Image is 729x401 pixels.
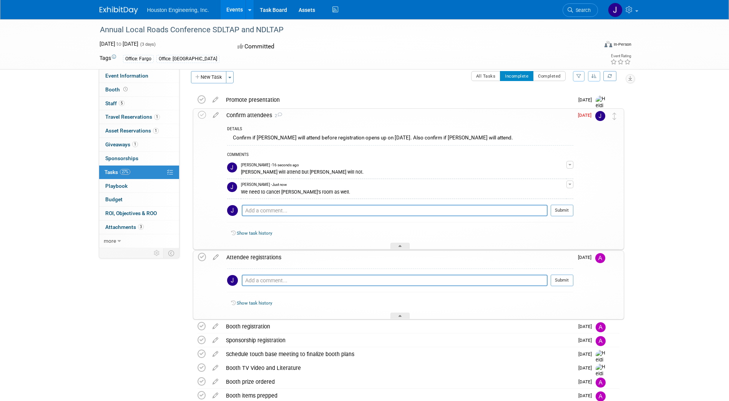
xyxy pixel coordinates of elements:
[99,193,179,206] a: Budget
[105,155,138,161] span: Sponsorships
[223,251,573,264] div: Attendee registrations
[227,182,237,192] img: Josh Johnson
[138,224,144,230] span: 3
[237,230,272,236] a: Show task history
[222,320,574,333] div: Booth registration
[153,128,159,134] span: 1
[533,71,566,81] button: Completed
[105,141,138,147] span: Giveaways
[100,41,138,47] span: [DATE] [DATE]
[209,392,222,399] a: edit
[150,248,164,258] td: Personalize Event Tab Strip
[227,275,238,286] img: Josh Johnson
[241,188,566,195] div: We need to cancel [PERSON_NAME]'s room as well.
[596,364,607,391] img: Heidi Joarnt
[120,169,130,175] span: 27%
[97,23,586,37] div: Annual Local Roads Conference SDLTAP and NDLTAP
[105,86,129,93] span: Booth
[613,41,631,47] div: In-Person
[105,114,160,120] span: Travel Reservations
[163,248,179,258] td: Toggle Event Tabs
[578,255,595,260] span: [DATE]
[595,111,605,121] img: Josh Johnson
[595,253,605,263] img: Ali Ringheimer
[105,196,123,202] span: Budget
[99,97,179,110] a: Staff5
[99,220,179,234] a: Attachments3
[209,112,223,119] a: edit
[119,100,125,106] span: 5
[596,336,606,346] img: Ali Ringheimer
[573,7,591,13] span: Search
[235,40,405,53] div: Committed
[209,96,222,103] a: edit
[596,378,606,388] img: Ali Ringheimer
[209,365,222,371] a: edit
[105,73,148,79] span: Event Information
[209,337,222,344] a: edit
[105,169,130,175] span: Tasks
[122,86,129,92] span: Booth not reserved yet
[99,83,179,96] a: Booth
[99,110,179,124] a: Travel Reservations1
[241,182,287,187] span: [PERSON_NAME] - Just now
[209,351,222,358] a: edit
[227,162,237,172] img: Josh Johnson
[99,69,179,83] a: Event Information
[223,109,573,122] div: Confirm attendees
[222,375,574,388] div: Booth prize ordered
[471,71,501,81] button: All Tasks
[105,183,128,189] span: Playbook
[596,322,606,332] img: Ali Ringheimer
[610,54,631,58] div: Event Rating
[596,96,607,123] img: Heidi Joarnt
[578,324,596,329] span: [DATE]
[139,42,156,47] span: (3 days)
[608,3,623,17] img: Josh Johnson
[551,205,573,216] button: Submit
[100,54,116,63] td: Tags
[123,55,154,63] div: Office: Fargo
[241,162,299,168] span: [PERSON_NAME] - 16 seconds ago
[154,114,160,120] span: 1
[578,379,596,384] span: [DATE]
[578,97,596,103] span: [DATE]
[553,40,632,51] div: Event Format
[578,113,595,118] span: [DATE]
[105,224,144,230] span: Attachments
[132,141,138,147] span: 1
[578,393,596,398] span: [DATE]
[578,365,596,371] span: [DATE]
[99,207,179,220] a: ROI, Objectives & ROO
[596,350,607,377] img: Heidi Joarnt
[551,275,573,286] button: Submit
[222,348,574,361] div: Schedule touch base meeting to finalize booth plans
[147,7,209,13] span: Houston Engineering, Inc.
[237,300,272,306] a: Show task history
[209,378,222,385] a: edit
[227,133,573,145] div: Confirm if [PERSON_NAME] will attend before registration opens up on [DATE]. Also confirm if [PER...
[222,361,574,374] div: Booth TV Video and Literature
[99,124,179,138] a: Asset Reservations1
[222,334,574,347] div: Sponsorship registration
[604,41,612,47] img: Format-Inperson.png
[563,3,598,17] a: Search
[99,152,179,165] a: Sponsorships
[578,338,596,343] span: [DATE]
[105,100,125,106] span: Staff
[578,351,596,357] span: [DATE]
[104,238,116,244] span: more
[241,168,566,175] div: [PERSON_NAME] will attend but [PERSON_NAME] will not.
[99,234,179,248] a: more
[99,166,179,179] a: Tasks27%
[191,71,226,83] button: New Task
[227,151,573,159] div: COMMENTS
[500,71,533,81] button: Incomplete
[100,7,138,14] img: ExhibitDay
[603,71,616,81] a: Refresh
[115,41,123,47] span: to
[105,128,159,134] span: Asset Reservations
[99,138,179,151] a: Giveaways1
[222,93,574,106] div: Promote presentation
[105,210,157,216] span: ROI, Objectives & ROO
